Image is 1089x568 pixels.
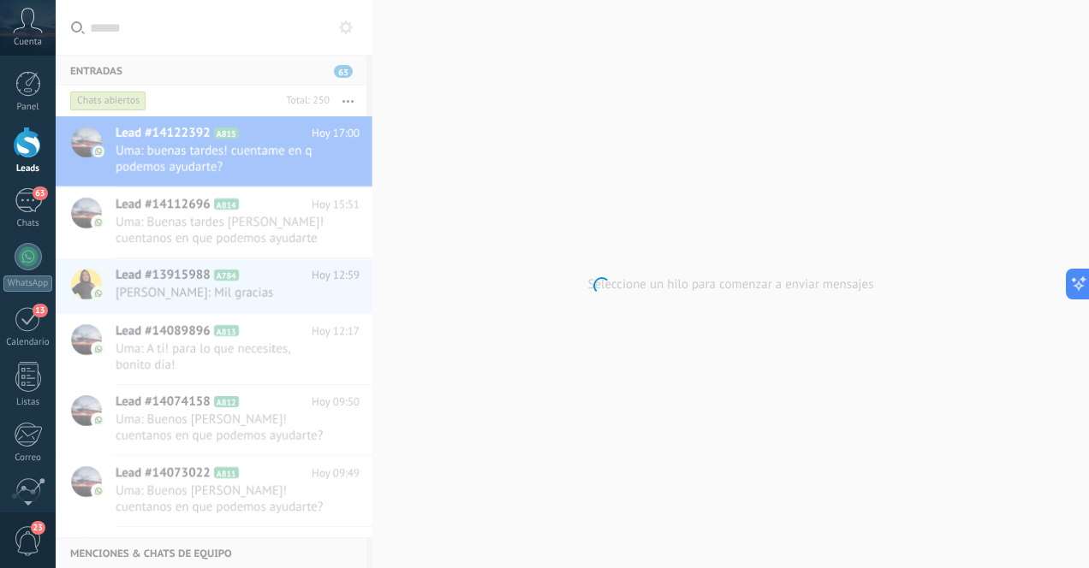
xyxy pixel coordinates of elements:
[31,521,45,535] span: 23
[3,453,53,464] div: Correo
[3,275,52,292] div: WhatsApp
[33,186,47,200] span: 63
[3,163,53,175] div: Leads
[14,37,42,48] span: Cuenta
[33,304,47,317] span: 13
[3,102,53,113] div: Panel
[3,397,53,408] div: Listas
[3,337,53,348] div: Calendario
[3,218,53,229] div: Chats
